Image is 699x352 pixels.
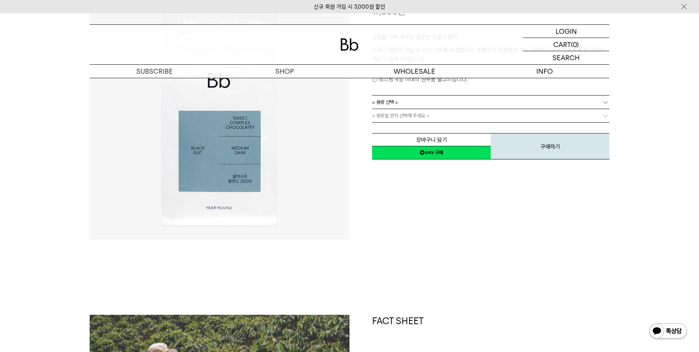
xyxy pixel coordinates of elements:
p: WHOLESALE [349,65,479,78]
button: 장바구니 담기 [372,133,491,146]
span: = 용량 선택 = [372,96,398,109]
p: CART [553,38,571,51]
a: SUBSCRIBE [90,65,220,78]
button: 구매하기 [491,133,609,159]
img: 카카오톡 채널 1:1 채팅 버튼 [649,323,688,341]
a: SHOP [220,65,349,78]
p: LOGIN [556,25,577,38]
img: 로고 [340,38,359,51]
p: INFO [479,65,609,78]
a: 신규 회원 가입 시 3,000원 할인 [314,3,385,10]
p: (0) [571,38,579,51]
span: = 용량을 먼저 선택해 주세요 = [372,109,429,122]
p: 로스팅 4일 이내의 원두를 출고드립니다. [372,75,609,84]
a: CART (0) [523,38,609,51]
p: SEARCH [552,51,580,64]
a: 새창 [372,146,491,159]
a: LOGIN [523,25,609,38]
